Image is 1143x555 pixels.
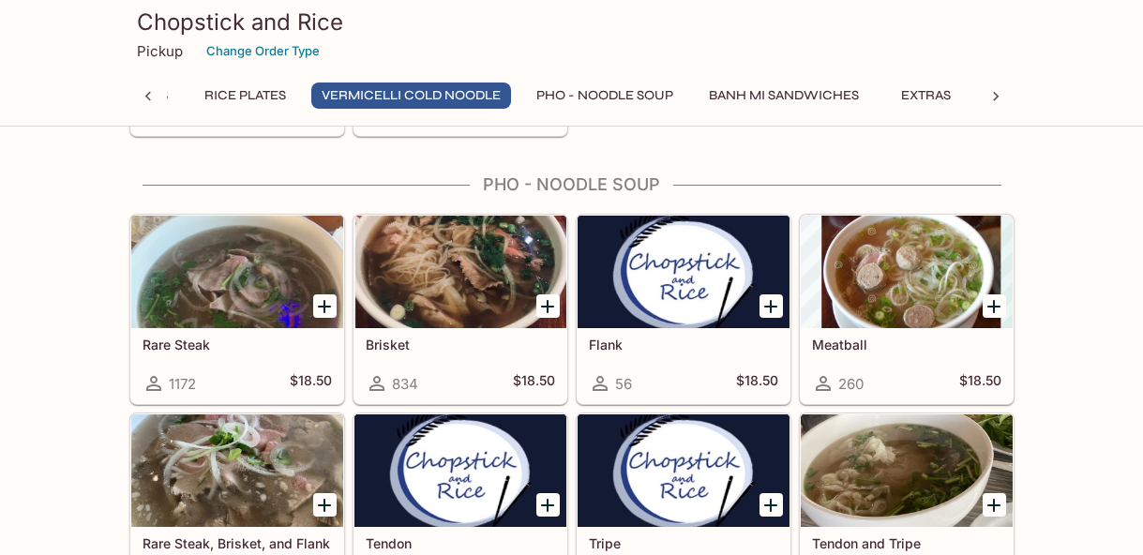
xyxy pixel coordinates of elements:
button: Add Meatball [983,294,1006,318]
button: Change Order Type [198,37,328,66]
h5: Tendon [366,535,555,551]
span: 260 [838,375,864,393]
h5: $18.50 [736,372,778,395]
div: Tendon and Tripe [801,414,1013,527]
h5: Rare Steak [143,337,332,352]
div: Rare Steak, Brisket, and Flank [131,414,343,527]
span: 56 [615,375,632,393]
h3: Chopstick and Rice [137,7,1007,37]
button: Add Tripe [759,493,783,517]
button: Banh Mi Sandwiches [699,82,869,109]
button: Pho - Noodle Soup [526,82,684,109]
div: Meatball [801,216,1013,328]
h5: Tendon and Tripe [812,535,1001,551]
h5: Tripe [589,535,778,551]
a: Brisket834$18.50 [353,215,567,404]
h5: Brisket [366,337,555,352]
h5: Rare Steak, Brisket, and Flank [143,535,332,551]
button: Extras [884,82,969,109]
h5: Meatball [812,337,1001,352]
span: 834 [392,375,418,393]
div: Tripe [578,414,790,527]
a: Rare Steak1172$18.50 [130,215,344,404]
div: Rare Steak [131,216,343,328]
button: Add Rare Steak [313,294,337,318]
h5: $18.50 [959,372,1001,395]
a: Flank56$18.50 [577,215,790,404]
button: Add Tendon and Tripe [983,493,1006,517]
div: Tendon [354,414,566,527]
p: Pickup [137,42,183,60]
button: Add Brisket [536,294,560,318]
a: Meatball260$18.50 [800,215,1014,404]
h5: $18.50 [290,372,332,395]
h5: Flank [589,337,778,352]
button: Add Flank [759,294,783,318]
button: Add Rare Steak, Brisket, and Flank [313,493,337,517]
button: Add Tendon [536,493,560,517]
div: Brisket [354,216,566,328]
div: Flank [578,216,790,328]
button: Vermicelli Cold Noodle [311,82,511,109]
h4: Pho - Noodle Soup [129,174,1015,195]
span: 1172 [169,375,196,393]
button: Rice Plates [194,82,296,109]
h5: $18.50 [513,372,555,395]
